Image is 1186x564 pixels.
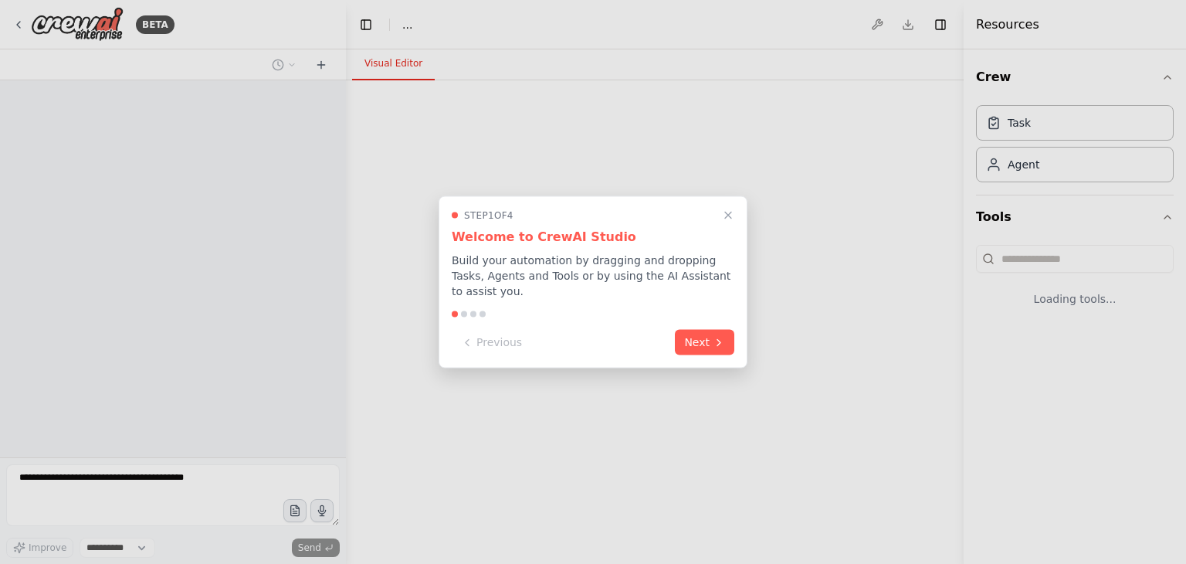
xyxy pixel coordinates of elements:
[452,330,531,355] button: Previous
[719,206,737,225] button: Close walkthrough
[675,330,734,355] button: Next
[464,209,513,222] span: Step 1 of 4
[452,228,734,246] h3: Welcome to CrewAI Studio
[355,14,377,36] button: Hide left sidebar
[452,253,734,299] p: Build your automation by dragging and dropping Tasks, Agents and Tools or by using the AI Assista...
